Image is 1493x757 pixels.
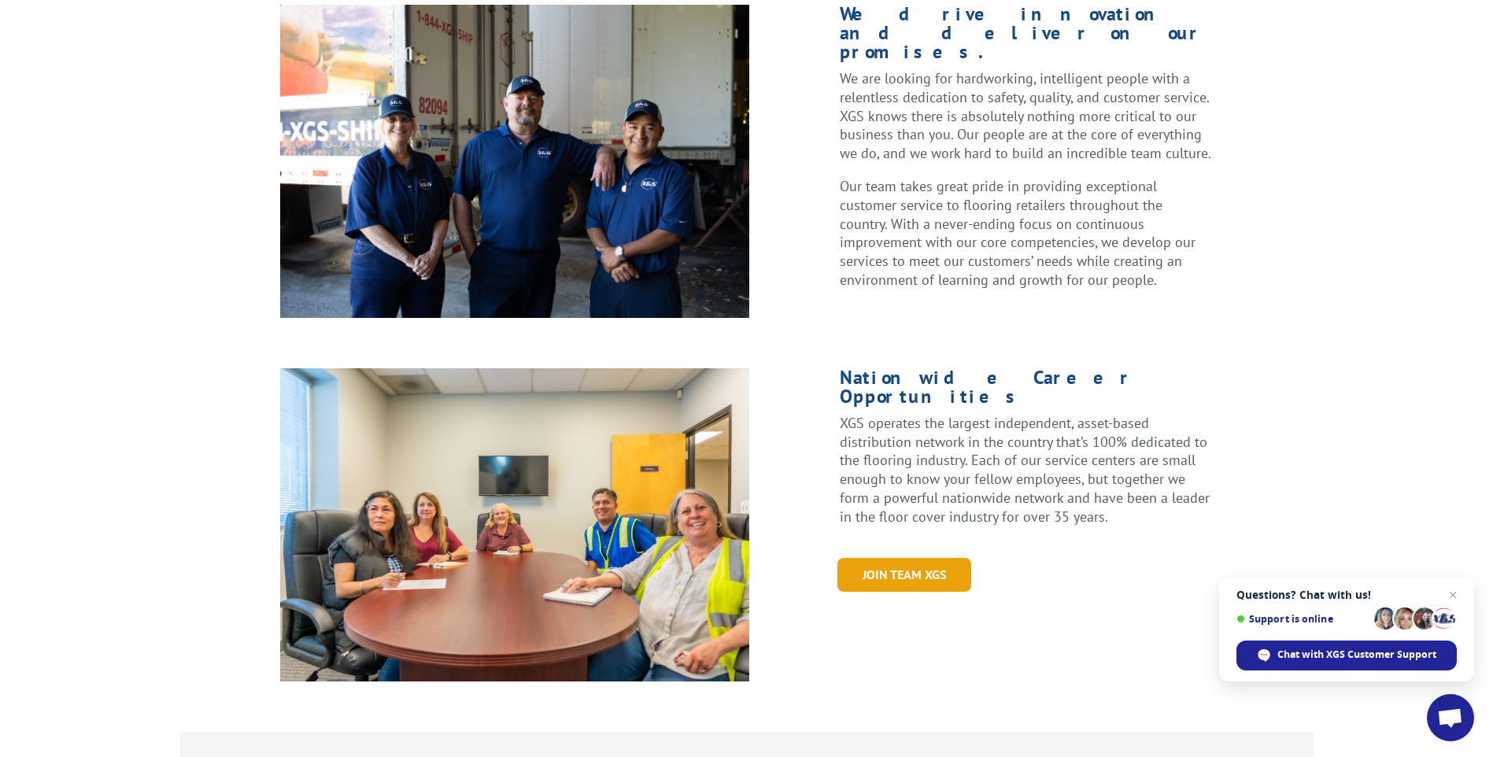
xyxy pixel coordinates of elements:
[840,365,1133,408] span: Nationwide Career Opportunities
[840,414,1213,526] p: XGS operates the largest independent, asset-based distribution network in the country that’s 100%...
[1236,589,1457,601] span: Questions? Chat with us!
[840,5,1213,69] h1: We drive innovation and deliver on our promises.
[1277,648,1436,662] span: Chat with XGS Customer Support
[840,69,1213,177] p: We are looking for hardworking, intelligent people with a relentless dedication to safety, qualit...
[1443,585,1462,604] span: Close chat
[280,368,750,681] img: Chino_Shoot_Selects32
[1236,641,1457,670] div: Chat with XGS Customer Support
[840,177,1213,290] p: Our team takes great pride in providing exceptional customer service to flooring retailers throug...
[837,558,971,592] a: Join Team XGS
[1427,694,1474,741] div: Open chat
[280,5,750,318] img: TunnelHill_52
[1236,613,1369,625] span: Support is online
